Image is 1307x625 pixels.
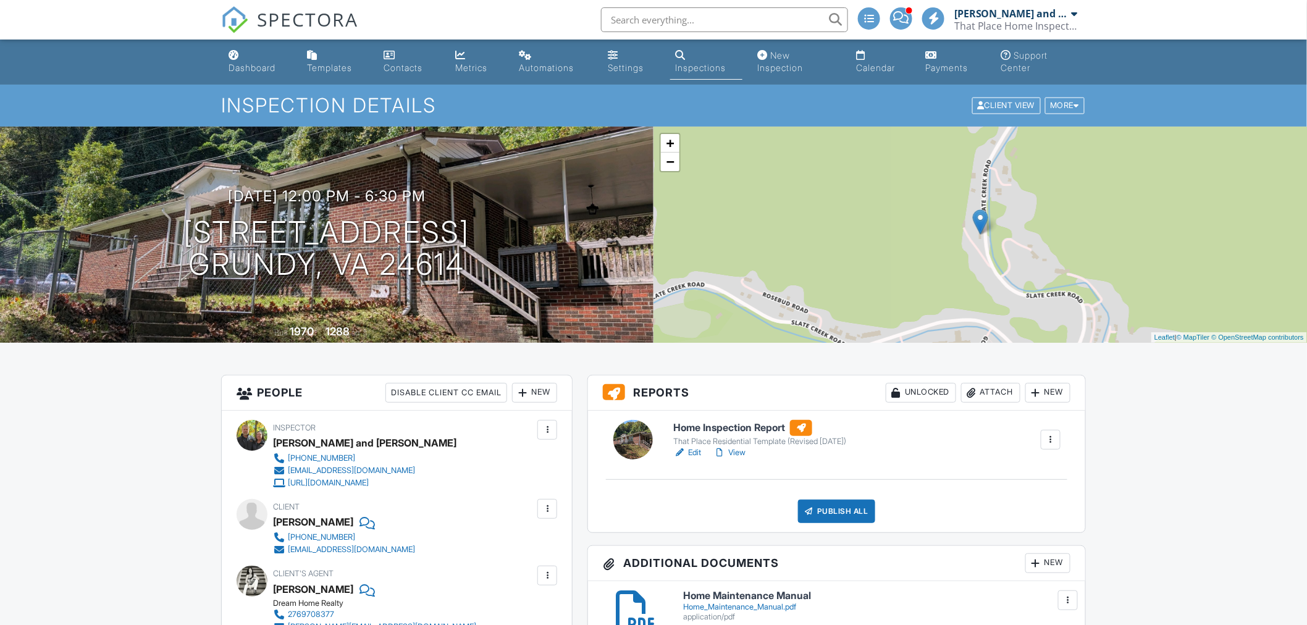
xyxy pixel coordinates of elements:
span: Client [273,502,300,511]
span: sq. ft. [352,328,369,337]
a: Client View [971,100,1044,109]
div: More [1045,98,1085,114]
div: [EMAIL_ADDRESS][DOMAIN_NAME] [288,545,415,555]
a: [PERSON_NAME] [273,580,353,598]
a: View [713,447,746,459]
a: [PHONE_NUMBER] [273,452,447,464]
div: Attach [961,383,1020,403]
div: Home_Maintenance_Manual.pdf [683,602,1070,612]
div: [PERSON_NAME] and [PERSON_NAME] [273,434,456,452]
a: Leaflet [1154,333,1175,341]
a: 2769708377 [273,608,476,621]
div: Publish All [798,500,875,523]
a: New Inspection [752,44,841,80]
div: Dashboard [229,62,275,73]
h6: Home Maintenance Manual [683,590,1070,602]
a: Inspections [670,44,742,80]
div: [PERSON_NAME] and [PERSON_NAME] [954,7,1069,20]
img: The Best Home Inspection Software - Spectora [221,6,248,33]
div: New [1025,553,1070,573]
h1: [STREET_ADDRESS] Grundy, VA 24614 [184,216,470,282]
div: New [1025,383,1070,403]
a: [PHONE_NUMBER] [273,531,415,543]
h3: Reports [588,375,1085,411]
span: Client's Agent [273,569,334,578]
a: Dashboard [224,44,292,80]
a: Home Inspection Report That Place Residential Template (Revised [DATE]) [673,420,846,447]
div: application/pdf [683,612,1070,622]
div: Unlocked [886,383,956,403]
a: SPECTORA [221,17,358,43]
h6: Home Inspection Report [673,420,846,436]
div: Inspections [675,62,726,73]
div: Dream Home Realty [273,598,486,608]
div: New Inspection [757,50,803,73]
a: © OpenStreetMap contributors [1212,333,1304,341]
div: 2769708377 [288,610,334,619]
h3: [DATE] 12:00 pm - 6:30 pm [228,188,426,204]
span: SPECTORA [257,6,358,32]
div: | [1151,332,1307,343]
div: Settings [608,62,644,73]
div: [PHONE_NUMBER] [288,453,355,463]
input: Search everything... [601,7,848,32]
span: Built [275,328,288,337]
a: Zoom in [661,134,679,153]
div: Disable Client CC Email [385,383,507,403]
a: Automations (Advanced) [514,44,593,80]
span: Inspector [273,423,316,432]
a: Home Maintenance Manual Home_Maintenance_Manual.pdf application/pdf [683,590,1070,622]
a: Edit [673,447,701,459]
h3: Additional Documents [588,546,1085,581]
div: Payments [926,62,969,73]
div: Contacts [384,62,422,73]
div: Templates [307,62,352,73]
div: 1288 [326,325,350,338]
div: Client View [972,98,1041,114]
div: Metrics [455,62,487,73]
a: Zoom out [661,153,679,171]
div: 1970 [290,325,314,338]
div: [PHONE_NUMBER] [288,532,355,542]
div: That Place Home Inspections, LLC [954,20,1078,32]
a: Templates [302,44,369,80]
a: Settings [603,44,660,80]
div: [PERSON_NAME] [273,513,353,531]
div: New [512,383,557,403]
div: [URL][DOMAIN_NAME] [288,478,369,488]
div: Automations [519,62,574,73]
div: Support Center [1001,50,1048,73]
a: © MapTiler [1177,333,1210,341]
div: [EMAIL_ADDRESS][DOMAIN_NAME] [288,466,415,476]
div: Calendar [856,62,895,73]
a: [URL][DOMAIN_NAME] [273,477,447,489]
a: [EMAIL_ADDRESS][DOMAIN_NAME] [273,464,447,477]
a: Contacts [379,44,440,80]
a: Support Center [996,44,1083,80]
h3: People [222,375,572,411]
a: Metrics [450,44,504,80]
a: Calendar [851,44,910,80]
div: That Place Residential Template (Revised [DATE]) [673,437,846,447]
a: Payments [921,44,986,80]
h1: Inspection Details [221,94,1086,116]
a: [EMAIL_ADDRESS][DOMAIN_NAME] [273,543,415,556]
